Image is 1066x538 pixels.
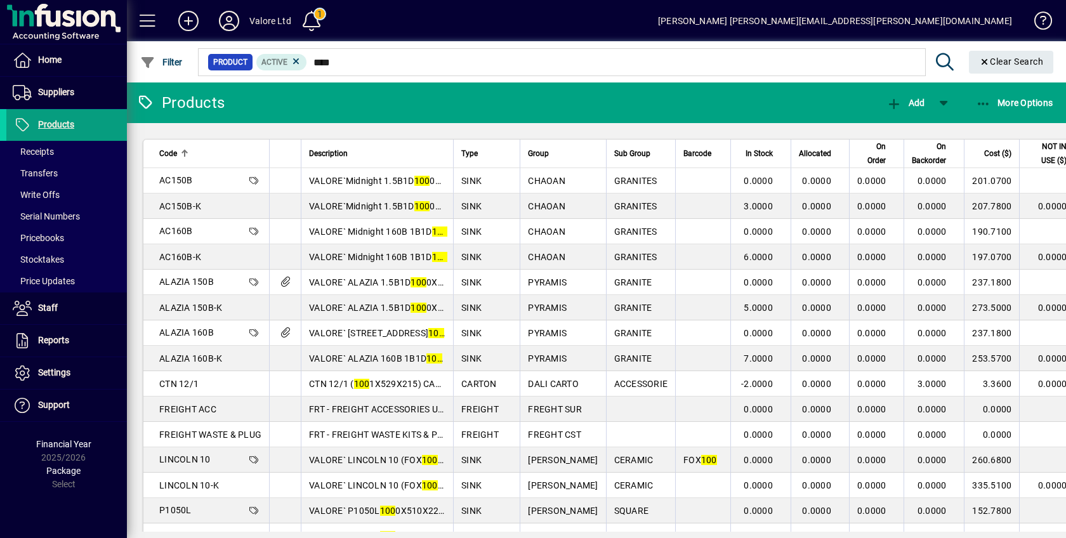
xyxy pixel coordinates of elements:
[6,162,127,184] a: Transfers
[13,276,75,286] span: Price Updates
[857,140,898,167] div: On Order
[744,226,773,237] span: 0.0000
[857,404,886,414] span: 0.0000
[984,147,1011,161] span: Cost ($)
[13,254,64,265] span: Stocktakes
[973,91,1056,114] button: More Options
[461,379,497,389] span: CARTON
[857,430,886,440] span: 0.0000
[461,506,482,516] span: SINK
[857,201,886,211] span: 0.0000
[528,455,598,465] span: [PERSON_NAME]
[614,303,652,313] span: GRANITE
[528,404,582,414] span: FREGHT SUR
[13,147,54,157] span: Receipts
[964,473,1019,498] td: 335.5100
[461,353,482,364] span: SINK
[918,404,947,414] span: 0.0000
[309,147,348,161] span: Description
[213,56,247,69] span: Product
[658,11,1012,31] div: [PERSON_NAME] [PERSON_NAME][EMAIL_ADDRESS][PERSON_NAME][DOMAIN_NAME]
[528,176,565,186] span: CHAOAN
[528,226,565,237] span: CHAOAN
[528,147,598,161] div: Group
[414,201,430,211] em: 100
[918,480,947,490] span: 0.0000
[461,328,482,338] span: SINK
[918,226,947,237] span: 0.0000
[309,328,510,338] span: VALORE` [STREET_ADDRESS] 0X500 =0.16m3
[744,353,773,364] span: 7.0000
[918,430,947,440] span: 0.0000
[159,201,201,211] span: AC150B-K
[964,422,1019,447] td: 0.0000
[614,252,657,262] span: GRANITES
[744,277,773,287] span: 0.0000
[964,371,1019,397] td: 3.3600
[461,455,482,465] span: SINK
[38,87,74,97] span: Suppliers
[6,44,127,76] a: Home
[964,498,1019,523] td: 152.7800
[912,140,946,167] span: On Backorder
[461,147,512,161] div: Type
[802,226,831,237] span: 0.0000
[6,270,127,292] a: Price Updates
[857,328,886,338] span: 0.0000
[701,455,717,465] em: 100
[309,252,495,262] span: VALORE` Midnight 160B 1B1D 0X500x200
[802,176,831,186] span: 0.0000
[614,379,668,389] span: ACCESSORIE
[38,335,69,345] span: Reports
[159,147,177,161] span: Code
[744,201,773,211] span: 3.0000
[428,328,444,338] em: 100
[918,379,947,389] span: 3.0000
[1025,3,1050,44] a: Knowledge Base
[964,244,1019,270] td: 197.0700
[461,404,499,414] span: FREIGHT
[802,404,831,414] span: 0.0000
[744,506,773,516] span: 0.0000
[857,303,886,313] span: 0.0000
[802,252,831,262] span: 0.0000
[744,328,773,338] span: 0.0000
[159,353,222,364] span: ALAZIA 160B-K
[38,400,70,410] span: Support
[857,277,886,287] span: 0.0000
[857,480,886,490] span: 0.0000
[6,292,127,324] a: Staff
[964,346,1019,371] td: 253.5700
[979,56,1044,67] span: Clear Search
[261,58,287,67] span: Active
[528,328,567,338] span: PYRAMIS
[461,226,482,237] span: SINK
[744,430,773,440] span: 0.0000
[614,201,657,211] span: GRANITES
[614,506,649,516] span: SQUARE
[744,252,773,262] span: 6.0000
[802,379,831,389] span: 0.0000
[683,147,723,161] div: Barcode
[614,480,654,490] span: CERAMIC
[168,10,209,32] button: Add
[159,505,192,515] span: P1050L
[744,455,773,465] span: 0.0000
[159,303,222,313] span: ALAZIA 150B-K
[746,147,773,161] span: In Stock
[354,379,370,389] em: 100
[857,176,886,186] span: 0.0000
[309,455,521,465] span: VALORE` LINCOLN 10 (FOX ) CERAMIC =0.13M3
[614,328,652,338] span: GRANITE
[857,140,886,167] span: On Order
[159,175,193,185] span: AC150B
[38,367,70,377] span: Settings
[309,201,477,211] span: VALORE`Midnight 1.5B1D 0X500x200
[159,430,261,440] span: FREIGHT WASTE & PLUG
[411,303,426,313] em: 100
[683,147,711,161] span: Barcode
[918,506,947,516] span: 0.0000
[528,303,567,313] span: PYRAMIS
[159,379,199,389] span: CTN 12/1
[309,277,517,287] span: VALORE` ALAZIA 1.5B1D 0X500 =0.16m3 15KG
